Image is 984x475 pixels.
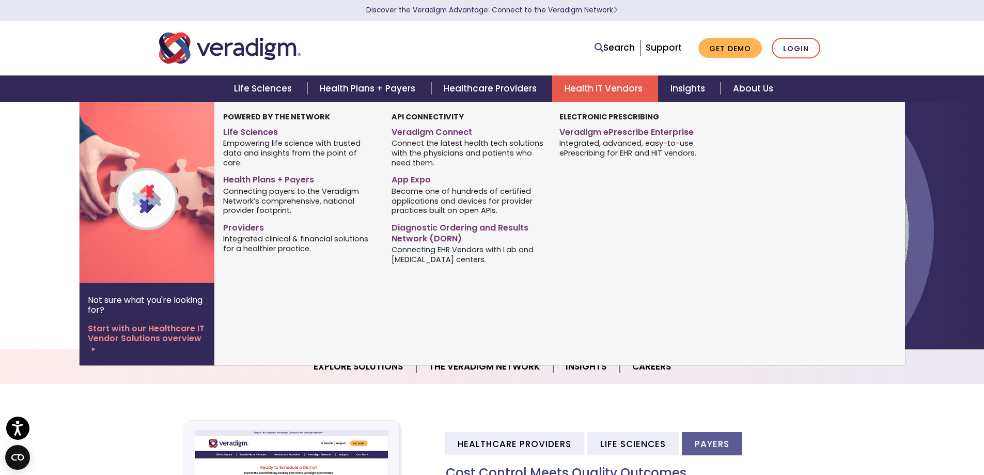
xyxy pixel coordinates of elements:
[392,171,544,186] a: App Expo
[416,354,553,380] a: The Veradigm Network
[223,219,376,234] a: Providers
[772,38,820,59] a: Login
[658,75,721,102] a: Insights
[392,186,544,216] span: Become one of hundreds of certified applications and devices for provider practices built on open...
[613,5,618,15] span: Learn More
[392,219,544,244] a: Diagnostic Ordering and Results Network (DORN)
[553,354,620,380] a: Insights
[392,244,544,265] span: Connecting EHR Vendors with Lab and [MEDICAL_DATA] centers.
[88,295,206,315] p: Not sure what you're looking for?
[721,75,786,102] a: About Us
[595,41,635,55] a: Search
[559,138,712,158] span: Integrated, advanced, easy-to-use ePrescribing for EHR and HIT vendors.
[392,138,544,168] span: Connect the latest health tech solutions with the physicians and patients who need them.
[587,432,679,455] li: Life Sciences
[223,171,376,186] a: Health Plans + Payers
[223,234,376,254] span: Integrated clinical & financial solutions for a healthier practice.
[159,31,301,65] img: Veradigm logo
[88,324,206,354] a: Start with our Healthcare IT Vendor Solutions overview
[5,445,30,470] button: Open CMP widget
[222,75,307,102] a: Life Sciences
[778,423,972,463] iframe: Drift Chat Widget
[698,38,762,58] a: Get Demo
[223,138,376,168] span: Empowering life science with trusted data and insights from the point of care.
[431,75,552,102] a: Healthcare Providers
[559,123,712,138] a: Veradigm ePrescribe Enterprise
[301,354,416,380] a: Explore Solutions
[559,112,659,122] strong: Electronic Prescribing
[80,102,246,283] img: Veradigm Network
[392,123,544,138] a: Veradigm Connect
[682,432,742,455] li: Payers
[552,75,658,102] a: Health IT Vendors
[223,112,330,122] strong: Powered by the Network
[223,123,376,138] a: Life Sciences
[646,41,682,54] a: Support
[223,186,376,216] span: Connecting payers to the Veradigm Network’s comprehensive, national provider footprint.
[392,112,464,122] strong: API Connectivity
[307,75,431,102] a: Health Plans + Payers
[366,5,618,15] a: Discover the Veradigm Advantage: Connect to the Veradigm NetworkLearn More
[620,354,683,380] a: Careers
[445,432,584,455] li: Healthcare Providers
